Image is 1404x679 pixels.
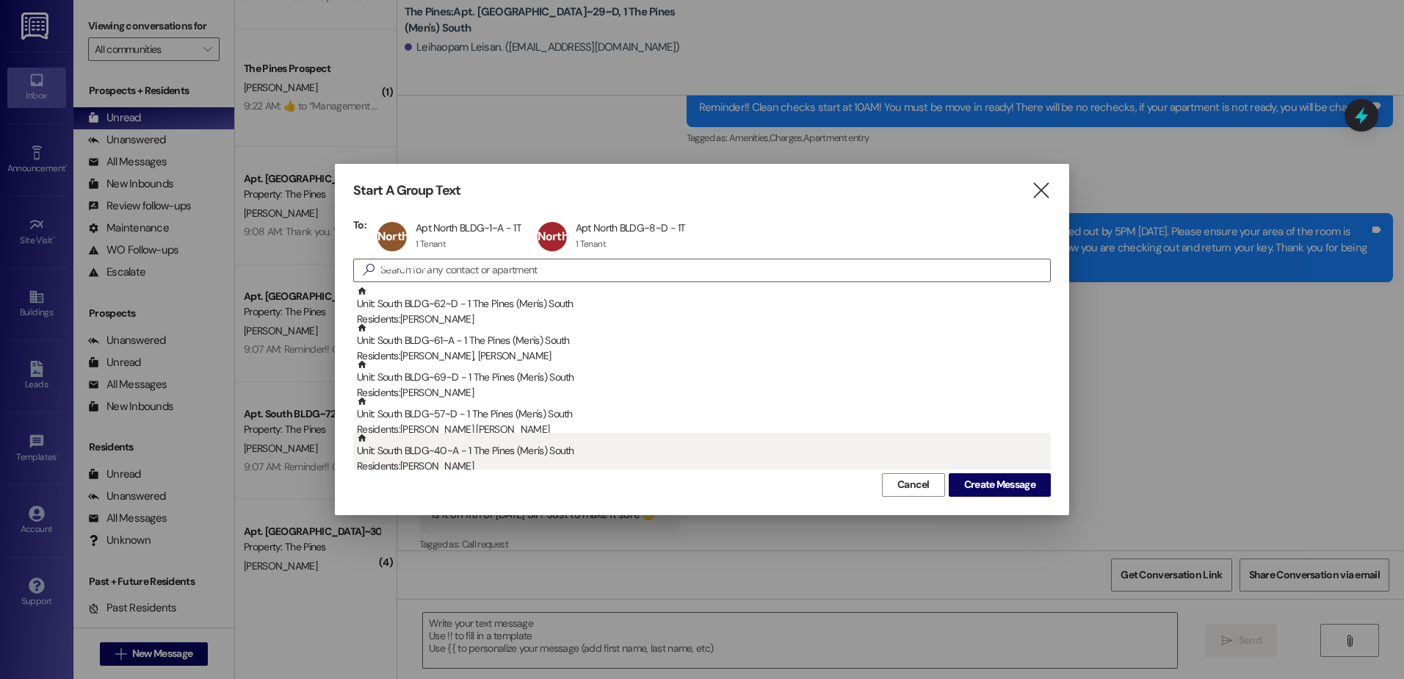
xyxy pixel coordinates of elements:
[353,359,1051,396] div: Unit: South BLDG~69~D - 1 The Pines (Men's) SouthResidents:[PERSON_NAME]
[357,359,1051,401] div: Unit: South BLDG~69~D - 1 The Pines (Men's) South
[353,396,1051,433] div: Unit: South BLDG~57~D - 1 The Pines (Men's) SouthResidents:[PERSON_NAME] [PERSON_NAME]
[357,348,1051,364] div: Residents: [PERSON_NAME], [PERSON_NAME]
[1031,183,1051,198] i: 
[576,238,606,250] div: 1 Tenant
[357,323,1051,364] div: Unit: South BLDG~61~A - 1 The Pines (Men's) South
[357,459,1051,474] div: Residents: [PERSON_NAME]
[357,312,1051,327] div: Residents: [PERSON_NAME]
[380,260,1050,281] input: Search for any contact or apartment
[897,477,930,492] span: Cancel
[882,473,945,497] button: Cancel
[353,433,1051,470] div: Unit: South BLDG~40~A - 1 The Pines (Men's) SouthResidents:[PERSON_NAME]
[576,221,686,234] div: Apt North BLDG~8~D - 1T
[357,422,1051,437] div: Residents: [PERSON_NAME] [PERSON_NAME]
[377,229,430,273] span: North BLDG~1~A
[353,323,1051,359] div: Unit: South BLDG~61~A - 1 The Pines (Men's) SouthResidents:[PERSON_NAME], [PERSON_NAME]
[357,286,1051,328] div: Unit: South BLDG~62~D - 1 The Pines (Men's) South
[357,262,380,278] i: 
[353,218,366,231] h3: To:
[353,286,1051,323] div: Unit: South BLDG~62~D - 1 The Pines (Men's) SouthResidents:[PERSON_NAME]
[357,396,1051,438] div: Unit: South BLDG~57~D - 1 The Pines (Men's) South
[416,221,521,234] div: Apt North BLDG~1~A - 1T
[353,182,460,199] h3: Start A Group Text
[416,238,446,250] div: 1 Tenant
[538,229,593,273] span: North BLDG~8~D
[357,385,1051,400] div: Residents: [PERSON_NAME]
[949,473,1051,497] button: Create Message
[964,477,1035,492] span: Create Message
[357,433,1051,475] div: Unit: South BLDG~40~A - 1 The Pines (Men's) South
